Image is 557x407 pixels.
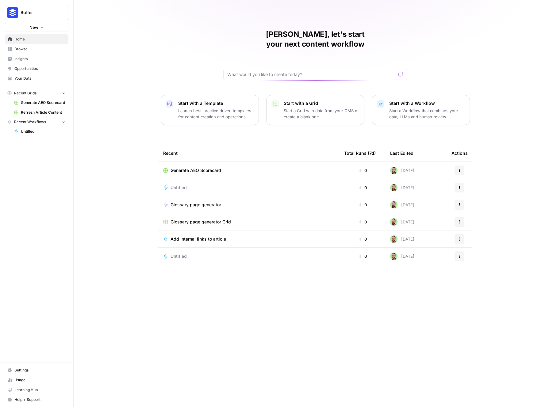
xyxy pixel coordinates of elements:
[344,253,380,259] div: 0
[390,167,414,174] div: [DATE]
[14,387,66,393] span: Learning Hub
[390,201,414,208] div: [DATE]
[390,218,398,226] img: h0tmkl8gkwk0b1sam96cuweejb2d
[14,46,66,52] span: Browse
[21,100,66,105] span: Generate AEO Scorecard
[29,24,38,30] span: New
[171,202,221,208] span: Glossary page generator
[21,110,66,115] span: Refresh Article Content
[14,76,66,81] span: Your Data
[389,100,465,106] p: Start with a Workflow
[227,71,396,78] input: What would you like to create today?
[163,253,334,259] a: Untitled
[14,56,66,62] span: Insights
[163,219,334,225] a: Glossary page generator Grid
[5,365,68,375] a: Settings
[14,36,66,42] span: Home
[171,253,187,259] span: Untitled
[171,184,187,191] span: Untitled
[11,98,68,108] a: Generate AEO Scorecard
[451,145,468,162] div: Actions
[390,201,398,208] img: h0tmkl8gkwk0b1sam96cuweejb2d
[5,44,68,54] a: Browse
[5,54,68,64] a: Insights
[223,29,407,49] h1: [PERSON_NAME], let's start your next content workflow
[178,100,254,106] p: Start with a Template
[5,64,68,74] a: Opportunities
[266,95,364,125] button: Start with a GridStart a Grid with data from your CMS or create a blank one
[11,127,68,136] a: Untitled
[5,5,68,20] button: Workspace: Buffer
[344,145,376,162] div: Total Runs (7d)
[390,253,398,260] img: h0tmkl8gkwk0b1sam96cuweejb2d
[5,74,68,83] a: Your Data
[11,108,68,117] a: Refresh Article Content
[390,184,398,191] img: h0tmkl8gkwk0b1sam96cuweejb2d
[171,236,226,242] span: Add internal links to article
[14,367,66,373] span: Settings
[14,119,46,125] span: Recent Workflows
[14,66,66,71] span: Opportunities
[390,235,414,243] div: [DATE]
[344,219,380,225] div: 0
[171,167,221,173] span: Generate AEO Scorecard
[372,95,470,125] button: Start with a WorkflowStart a Workflow that combines your data, LLMs and human review
[5,34,68,44] a: Home
[5,395,68,405] button: Help + Support
[163,184,334,191] a: Untitled
[5,385,68,395] a: Learning Hub
[344,202,380,208] div: 0
[344,184,380,191] div: 0
[5,117,68,127] button: Recent Workflows
[390,235,398,243] img: h0tmkl8gkwk0b1sam96cuweejb2d
[163,202,334,208] a: Glossary page generator
[390,167,398,174] img: h0tmkl8gkwk0b1sam96cuweejb2d
[21,129,66,134] span: Untitled
[171,219,231,225] span: Glossary page generator Grid
[163,167,334,173] a: Generate AEO Scorecard
[5,23,68,32] button: New
[178,108,254,120] p: Launch best-practice driven templates for content creation and operations
[5,375,68,385] a: Usage
[21,10,58,16] span: Buffer
[14,397,66,402] span: Help + Support
[14,377,66,383] span: Usage
[163,236,334,242] a: Add internal links to article
[390,253,414,260] div: [DATE]
[389,108,465,120] p: Start a Workflow that combines your data, LLMs and human review
[14,90,36,96] span: Recent Grids
[161,95,259,125] button: Start with a TemplateLaunch best-practice driven templates for content creation and operations
[390,218,414,226] div: [DATE]
[5,89,68,98] button: Recent Grids
[7,7,18,18] img: Buffer Logo
[390,145,413,162] div: Last Edited
[390,184,414,191] div: [DATE]
[163,145,334,162] div: Recent
[284,108,359,120] p: Start a Grid with data from your CMS or create a blank one
[284,100,359,106] p: Start with a Grid
[344,167,380,173] div: 0
[344,236,380,242] div: 0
